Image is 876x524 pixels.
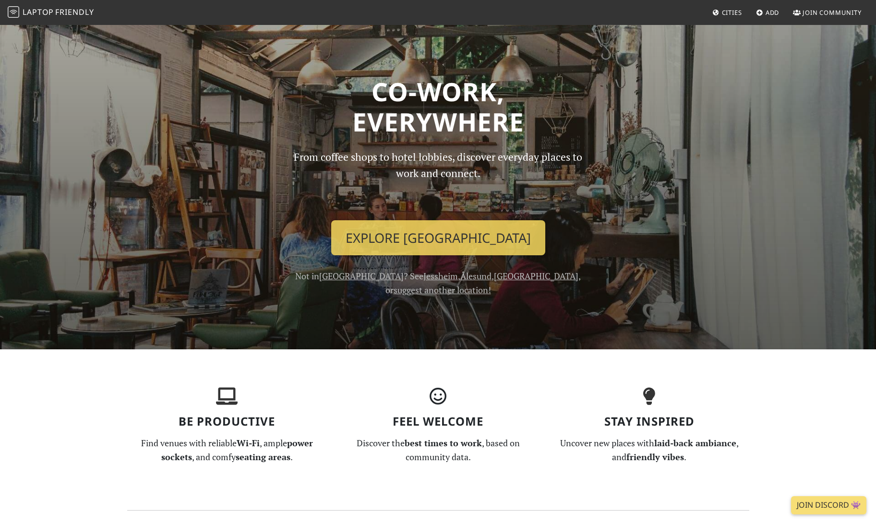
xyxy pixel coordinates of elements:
[722,8,742,17] span: Cities
[161,437,313,463] strong: power sockets
[654,437,736,449] strong: laid-back ambiance
[752,4,783,21] a: Add
[319,270,404,282] a: [GEOGRAPHIC_DATA]
[236,451,290,463] strong: seating areas
[286,149,591,213] p: From coffee shops to hotel lobbies, discover everyday places to work and connect.
[237,437,260,449] strong: Wi-Fi
[405,437,482,449] strong: best times to work
[338,415,538,429] h3: Feel Welcome
[626,451,684,463] strong: friendly vibes
[394,284,491,296] a: suggest another location!
[8,6,19,18] img: LaptopFriendly
[789,4,865,21] a: Join Community
[708,4,746,21] a: Cities
[338,436,538,464] p: Discover the , based on community data.
[766,8,780,17] span: Add
[127,415,327,429] h3: Be Productive
[791,496,866,514] a: Join Discord 👾
[550,436,749,464] p: Uncover new places with , and .
[55,7,94,17] span: Friendly
[460,270,492,282] a: Ålesund
[127,436,327,464] p: Find venues with reliable , ample , and comfy .
[23,7,54,17] span: Laptop
[423,270,458,282] a: Jessheim
[295,270,581,296] span: Not in ? See , , , or
[8,4,94,21] a: LaptopFriendly LaptopFriendly
[803,8,862,17] span: Join Community
[331,220,545,256] a: Explore [GEOGRAPHIC_DATA]
[494,270,578,282] a: [GEOGRAPHIC_DATA]
[127,76,749,137] h1: Co-work, Everywhere
[550,415,749,429] h3: Stay Inspired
